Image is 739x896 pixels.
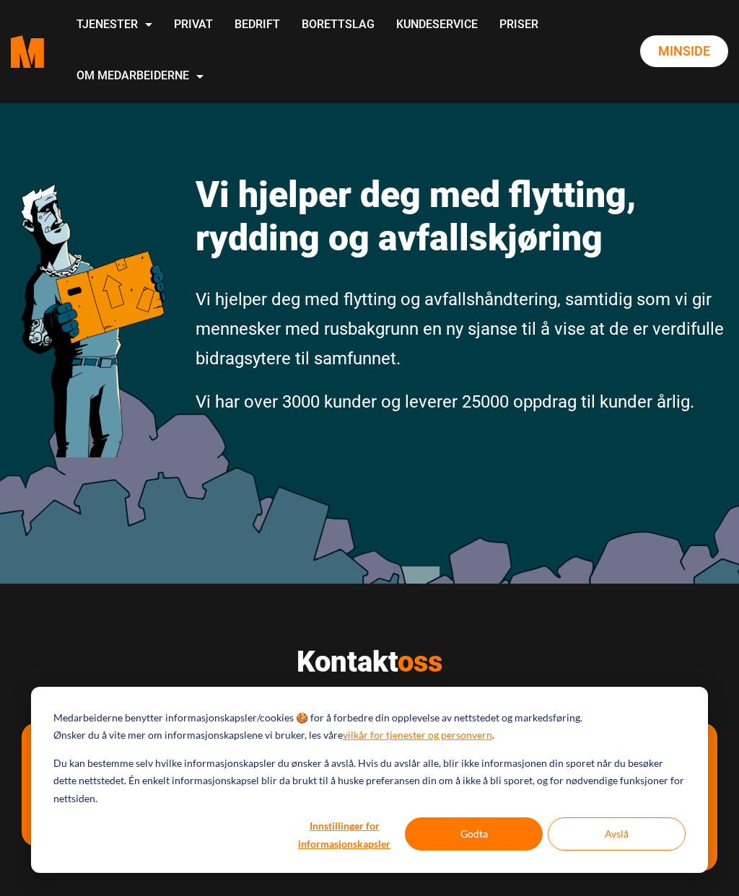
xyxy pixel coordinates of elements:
a: vilkår for tjenester og personvern [343,726,492,745]
p: Ønsker du å vite mer om informasjonskapslene vi bruker, les våre . [53,726,494,745]
a: Flytting, rydding og avfallskjøring for private. [22,776,239,846]
h1: Vi hjelper deg med flytting, rydding og avfallskjøring [196,173,728,260]
a: Om Medarbeiderne [66,51,214,102]
button: Avslå [548,817,686,851]
button: Innstillinger for informasjonskapsler [289,817,400,851]
div: Cookie banner [31,687,708,873]
p: Du kan bestemme selv hvilke informasjonskapsler du ønsker å avslå. Hvis du avslår alle, blir ikke... [53,755,686,808]
span: Vi har over 3000 kunder og leverer 25000 oppdrag til kunder årlig. [196,392,694,412]
img: medarbeiderne man icon optimized [11,141,174,457]
a: Minside [640,35,728,67]
button: Godta [405,817,543,851]
a: Medarbeiderne start page [11,25,44,79]
p: Medarbeiderne benytter informasjonskapsler/cookies 🍪 for å forbedre din opplevelse av nettstedet ... [53,709,582,727]
h2: Kontakt [22,645,717,680]
span: oss [398,645,442,679]
span: Vi hjelper deg med flytting og avfallshåndtering, samtidig som vi gir mennesker med rusbakgrunn e... [196,289,724,369]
